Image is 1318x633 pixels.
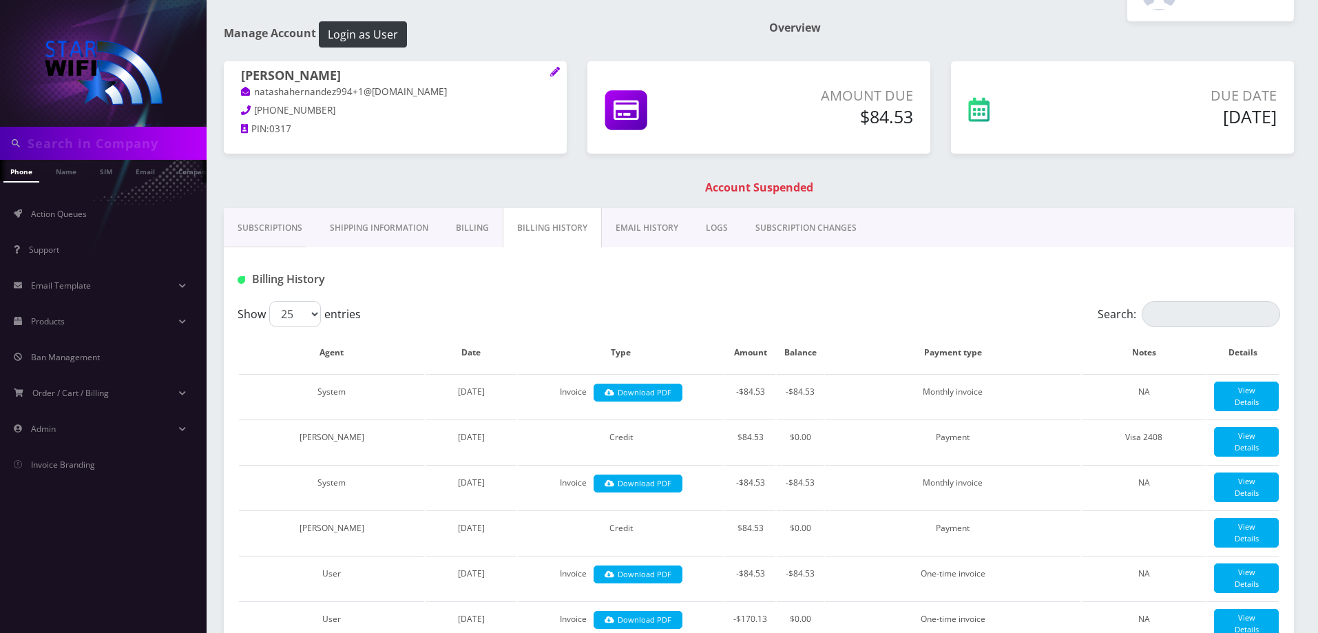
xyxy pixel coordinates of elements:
h1: Account Suspended [227,181,1290,194]
a: Subscriptions [224,208,316,248]
th: Notes [1082,333,1206,373]
a: Shipping Information [316,208,442,248]
a: SUBSCRIPTION CHANGES [742,208,870,248]
td: -$84.53 [777,374,824,418]
a: Email [129,160,162,181]
button: Login as User [319,21,407,48]
a: Download PDF [594,565,682,584]
span: [DATE] [458,522,485,534]
th: Payment type [825,333,1080,373]
span: Ban Management [31,351,100,363]
span: Admin [31,423,56,435]
span: Email Template [31,280,91,291]
span: Action Queues [31,208,87,220]
a: View Details [1214,427,1279,457]
h1: Overview [769,21,1294,34]
td: Credit [518,510,724,554]
td: $0.00 [777,510,824,554]
span: Order / Cart / Billing [32,387,109,399]
a: Name [49,160,83,181]
td: Payment [825,510,1080,554]
td: Invoice [518,374,724,418]
label: Search: [1098,301,1280,327]
label: Show entries [238,301,361,327]
td: NA [1082,374,1206,418]
a: Billing History [503,208,602,248]
th: Agent [239,333,424,373]
a: natashahernandez994+1@[DOMAIN_NAME] [241,85,447,99]
a: Phone [3,160,39,183]
span: [DATE] [458,477,485,488]
td: -$84.53 [725,374,775,418]
a: View Details [1214,518,1279,548]
a: Billing [442,208,503,248]
h1: Billing History [238,273,572,286]
p: Due Date [1078,85,1277,106]
span: [PHONE_NUMBER] [254,104,335,116]
a: Download PDF [594,475,682,493]
td: -$84.53 [777,465,824,509]
input: Search: [1142,301,1280,327]
h5: $84.53 [742,106,913,127]
td: NA [1082,556,1206,600]
th: Details [1207,333,1279,373]
th: Balance [777,333,824,373]
span: [DATE] [458,568,485,579]
img: StarWiFi [41,37,165,106]
td: Monthly invoice [825,465,1080,509]
a: SIM [93,160,119,181]
td: -$84.53 [725,556,775,600]
a: View Details [1214,473,1279,502]
td: Visa 2408 [1082,419,1206,464]
td: -$84.53 [777,556,824,600]
td: Credit [518,419,724,464]
td: User [239,556,424,600]
a: EMAIL HISTORY [602,208,692,248]
td: Invoice [518,465,724,509]
td: Monthly invoice [825,374,1080,418]
p: Amount Due [742,85,913,106]
th: Amount [725,333,775,373]
th: Type [518,333,724,373]
a: View Details [1214,382,1279,411]
td: $84.53 [725,419,775,464]
a: LOGS [692,208,742,248]
input: Search in Company [28,130,203,156]
span: 0317 [269,123,291,135]
td: -$84.53 [725,465,775,509]
td: Invoice [518,556,724,600]
h5: [DATE] [1078,106,1277,127]
td: System [239,374,424,418]
td: $0.00 [777,419,824,464]
td: $84.53 [725,510,775,554]
a: Company [171,160,218,181]
select: Showentries [269,301,321,327]
td: [PERSON_NAME] [239,419,424,464]
a: View Details [1214,563,1279,593]
td: [PERSON_NAME] [239,510,424,554]
a: Download PDF [594,384,682,402]
span: [DATE] [458,613,485,625]
td: Payment [825,419,1080,464]
a: Download PDF [594,611,682,630]
td: One-time invoice [825,556,1080,600]
a: Login as User [316,25,407,41]
span: [DATE] [458,431,485,443]
td: NA [1082,465,1206,509]
td: System [239,465,424,509]
a: PIN: [241,123,269,136]
span: Invoice Branding [31,459,95,470]
span: Support [29,244,59,256]
h1: Manage Account [224,21,749,48]
span: [DATE] [458,386,485,397]
th: Date [426,333,516,373]
h1: [PERSON_NAME] [241,68,550,85]
span: Products [31,315,65,327]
